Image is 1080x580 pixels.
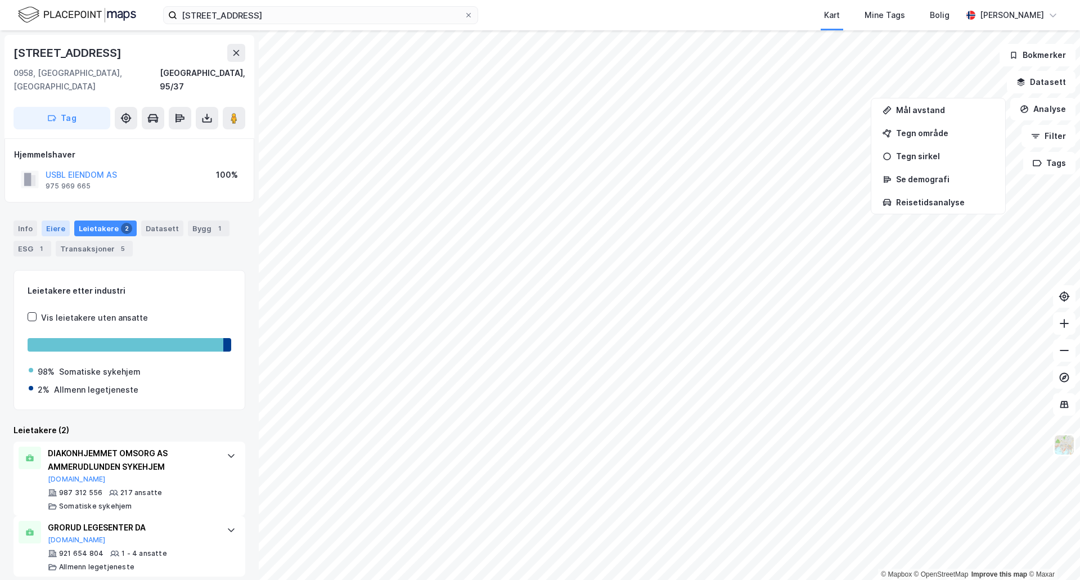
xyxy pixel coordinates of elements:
[1023,152,1075,174] button: Tags
[121,223,132,234] div: 2
[177,7,464,24] input: Søk på adresse, matrikkel, gårdeiere, leietakere eller personer
[13,241,51,257] div: ESG
[48,475,106,484] button: [DOMAIN_NAME]
[1054,434,1075,456] img: Z
[46,182,91,191] div: 975 969 665
[914,570,969,578] a: OpenStreetMap
[824,8,840,22] div: Kart
[141,221,183,236] div: Datasett
[216,168,238,182] div: 100%
[13,107,110,129] button: Tag
[59,488,102,497] div: 987 312 556
[41,311,148,325] div: Vis leietakere uten ansatte
[54,383,138,397] div: Allmenn legetjeneste
[48,521,215,534] div: GRORUD LEGESENTER DA
[896,151,994,161] div: Tegn sirkel
[930,8,949,22] div: Bolig
[42,221,70,236] div: Eiere
[980,8,1044,22] div: [PERSON_NAME]
[48,536,106,545] button: [DOMAIN_NAME]
[865,8,905,22] div: Mine Tags
[1024,526,1080,580] iframe: Chat Widget
[160,66,245,93] div: [GEOGRAPHIC_DATA], 95/37
[74,221,137,236] div: Leietakere
[120,488,162,497] div: 217 ansatte
[59,502,132,511] div: Somatiske sykehjem
[117,243,128,254] div: 5
[971,570,1027,578] a: Improve this map
[1010,98,1075,120] button: Analyse
[13,66,160,93] div: 0958, [GEOGRAPHIC_DATA], [GEOGRAPHIC_DATA]
[896,174,994,184] div: Se demografi
[1007,71,1075,93] button: Datasett
[59,365,141,379] div: Somatiske sykehjem
[896,105,994,115] div: Mål avstand
[28,284,231,298] div: Leietakere etter industri
[214,223,225,234] div: 1
[881,570,912,578] a: Mapbox
[14,148,245,161] div: Hjemmelshaver
[1024,526,1080,580] div: Kontrollprogram for chat
[59,563,134,572] div: Allmenn legetjeneste
[59,549,103,558] div: 921 654 804
[13,424,245,437] div: Leietakere (2)
[35,243,47,254] div: 1
[188,221,229,236] div: Bygg
[38,365,55,379] div: 98%
[1000,44,1075,66] button: Bokmerker
[121,549,167,558] div: 1 - 4 ansatte
[896,197,994,207] div: Reisetidsanalyse
[896,128,994,138] div: Tegn område
[48,447,215,474] div: DIAKONHJEMMET OMSORG AS AMMERUDLUNDEN SYKEHJEM
[13,44,124,62] div: [STREET_ADDRESS]
[56,241,133,257] div: Transaksjoner
[1021,125,1075,147] button: Filter
[13,221,37,236] div: Info
[18,5,136,25] img: logo.f888ab2527a4732fd821a326f86c7f29.svg
[38,383,49,397] div: 2%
